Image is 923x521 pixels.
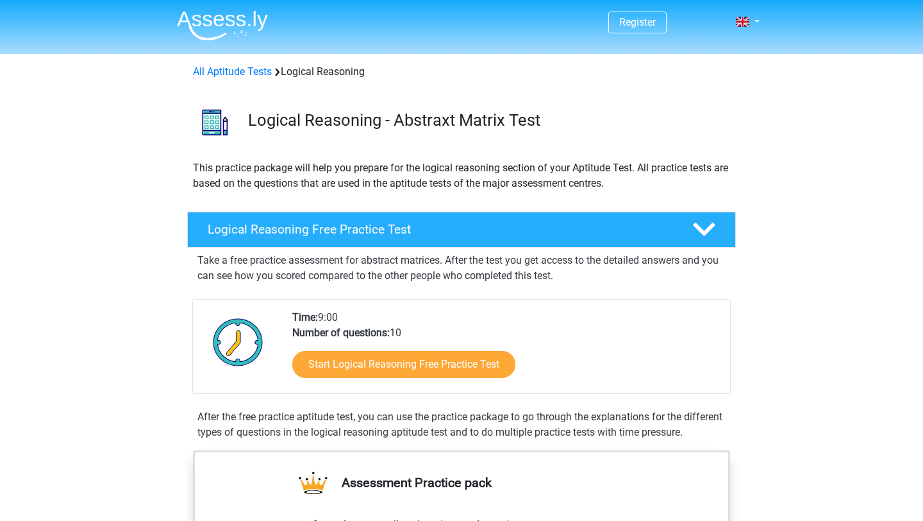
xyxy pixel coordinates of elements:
[619,16,656,28] a: Register
[197,253,726,284] p: Take a free practice assessment for abstract matrices. After the test you get access to the detai...
[292,351,515,378] a: Start Logical Reasoning Free Practice Test
[188,95,242,149] img: logical reasoning
[193,65,272,78] a: All Aptitude Tests
[177,10,268,40] img: Assessly
[193,160,730,191] p: This practice package will help you prepare for the logical reasoning section of your Aptitude Te...
[208,222,672,237] h4: Logical Reasoning Free Practice Test
[292,311,318,323] b: Time:
[292,327,390,339] b: Number of questions:
[182,212,741,248] a: Logical Reasoning Free Practice Test
[248,110,726,130] h3: Logical Reasoning - Abstraxt Matrix Test
[206,310,270,374] img: Clock
[188,64,735,80] div: Logical Reasoning
[192,409,731,440] div: After the free practice aptitude test, you can use the practice package to go through the explana...
[283,310,729,393] div: 9:00 10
